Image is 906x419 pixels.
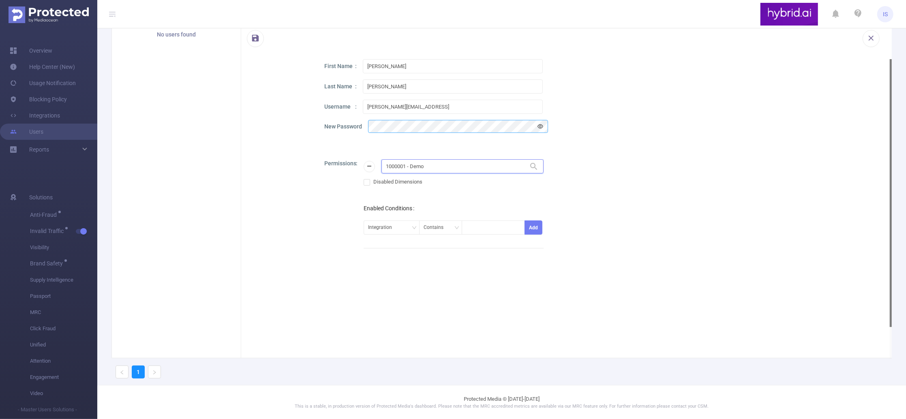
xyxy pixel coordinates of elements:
[30,369,97,385] span: Engagement
[454,225,459,231] i: icon: down
[30,272,97,288] span: Supply Intelligence
[324,62,357,71] p: First Name
[363,79,543,94] input: Last Name
[10,107,60,124] a: Integrations
[118,403,886,410] p: This is a stable, in production version of Protected Media's dashboard. Please note that the MRC ...
[10,43,52,59] a: Overview
[883,6,888,22] span: IS
[30,261,66,266] span: Brand Safety
[30,337,97,353] span: Unified
[368,221,398,234] div: Integration
[10,124,43,140] a: Users
[10,75,76,91] a: Usage Notification
[324,122,362,131] p: New Password
[10,59,75,75] a: Help Center (New)
[363,100,543,114] input: Username
[30,288,97,304] span: Passport
[370,179,426,185] span: Disabled Dimensions
[148,366,161,378] li: Next Page
[30,353,97,369] span: Attention
[363,59,543,73] input: First Name
[525,220,542,235] button: Add
[132,366,145,378] li: 1
[30,385,97,402] span: Video
[30,212,60,218] span: Anti-Fraud
[538,124,543,129] i: icon: eye
[30,228,66,234] span: Invalid Traffic
[116,366,129,378] li: Previous Page
[29,146,49,153] span: Reports
[30,321,97,337] span: Click Fraud
[10,91,67,107] a: Blocking Policy
[152,370,157,375] i: icon: right
[324,159,358,168] p: Permissions
[132,366,144,378] a: 1
[29,141,49,158] a: Reports
[364,160,375,172] button: icon: minus
[364,205,418,212] label: Enabled Conditions
[30,304,97,321] span: MRC
[30,239,97,256] span: Visibility
[112,24,241,45] span: No users found
[120,370,124,375] i: icon: left
[424,221,449,234] div: Contains
[324,82,357,91] p: Last Name
[29,189,53,205] span: Solutions
[9,6,89,23] img: Protected Media
[324,103,357,111] p: Username
[412,225,417,231] i: icon: down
